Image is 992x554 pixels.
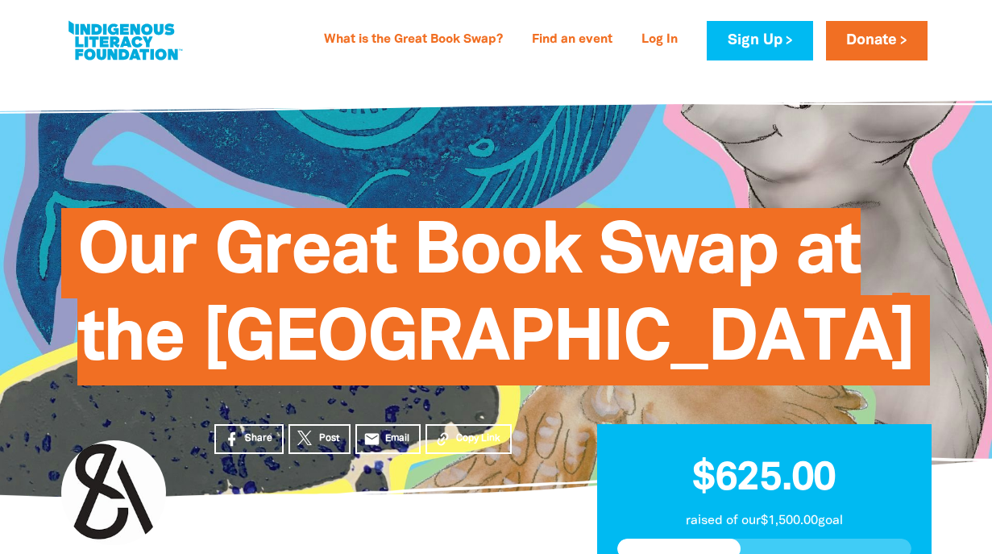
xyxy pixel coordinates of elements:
[632,27,687,53] a: Log In
[319,431,339,446] span: Post
[692,460,836,498] span: $625.00
[314,27,513,53] a: What is the Great Book Swap?
[77,220,915,385] span: Our Great Book Swap at the [GEOGRAPHIC_DATA]
[522,27,622,53] a: Find an event
[214,424,284,454] a: Share
[456,431,500,446] span: Copy Link
[355,424,421,454] a: emailEmail
[826,21,928,60] a: Donate
[617,511,911,531] p: raised of our $1,500.00 goal
[385,431,409,446] span: Email
[363,431,380,448] i: email
[707,21,812,60] a: Sign Up
[245,431,272,446] span: Share
[288,424,351,454] a: Post
[425,424,512,454] button: Copy Link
